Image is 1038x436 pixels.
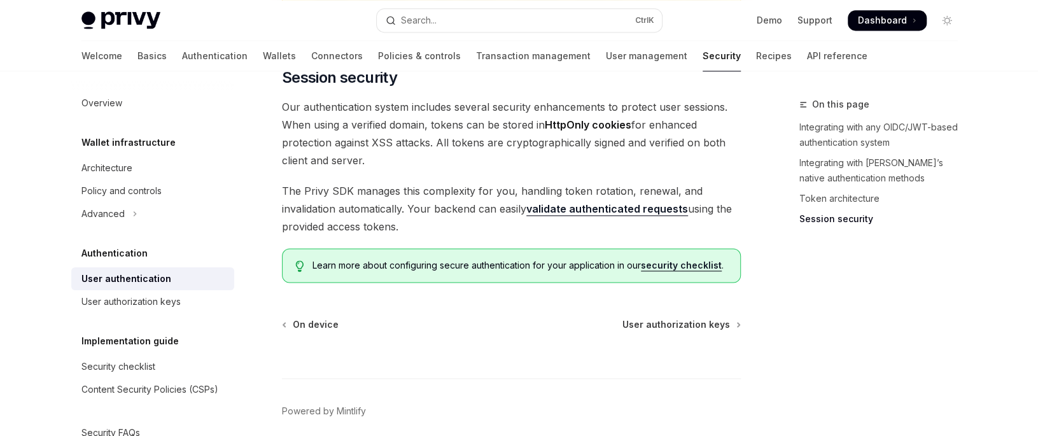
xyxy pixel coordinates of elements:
div: User authentication [81,271,171,286]
span: The Privy SDK manages this complexity for you, handling token rotation, renewal, and invalidation... [282,182,741,236]
button: Toggle Advanced section [71,202,234,225]
div: Search... [401,13,437,28]
span: User authorization keys [622,318,730,331]
div: Architecture [81,160,132,176]
div: Policy and controls [81,183,162,199]
svg: Tip [295,260,304,272]
a: Architecture [71,157,234,179]
a: Basics [137,41,167,71]
a: validate authenticated requests [526,202,688,216]
h5: Wallet infrastructure [81,135,176,150]
a: Security checklist [71,355,234,378]
a: Demo [757,14,782,27]
a: Welcome [81,41,122,71]
a: On device [283,318,339,331]
span: Ctrl K [635,15,654,25]
a: User authorization keys [622,318,740,331]
div: Overview [81,95,122,111]
div: Content Security Policies (CSPs) [81,382,218,397]
a: Dashboard [848,10,927,31]
button: Toggle dark mode [937,10,957,31]
a: Connectors [311,41,363,71]
span: On device [293,318,339,331]
a: Integrating with any OIDC/JWT-based authentication system [799,117,967,153]
a: Session security [799,209,967,229]
h5: Authentication [81,246,148,261]
a: Policy and controls [71,179,234,202]
a: Token architecture [799,188,967,209]
a: Transaction management [476,41,591,71]
a: Security [703,41,741,71]
a: User authentication [71,267,234,290]
button: Open search [377,9,662,32]
a: Overview [71,92,234,115]
a: Content Security Policies (CSPs) [71,378,234,401]
h5: Implementation guide [81,334,179,349]
div: Security checklist [81,359,155,374]
a: Recipes [756,41,792,71]
strong: HttpOnly cookies [545,118,631,131]
a: API reference [807,41,867,71]
span: Our authentication system includes several security enhancements to protect user sessions. When u... [282,98,741,169]
a: Wallets [263,41,296,71]
a: User authorization keys [71,290,234,313]
span: Session security [282,67,397,88]
a: Integrating with [PERSON_NAME]’s native authentication methods [799,153,967,188]
a: User management [606,41,687,71]
a: security checklist [641,260,722,271]
img: light logo [81,11,160,29]
a: Policies & controls [378,41,461,71]
span: Dashboard [858,14,907,27]
div: Advanced [81,206,125,222]
a: Powered by Mintlify [282,404,366,417]
div: User authorization keys [81,294,181,309]
a: Support [797,14,832,27]
a: Authentication [182,41,248,71]
span: On this page [812,97,869,112]
span: Learn more about configuring secure authentication for your application in our . [312,259,727,272]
